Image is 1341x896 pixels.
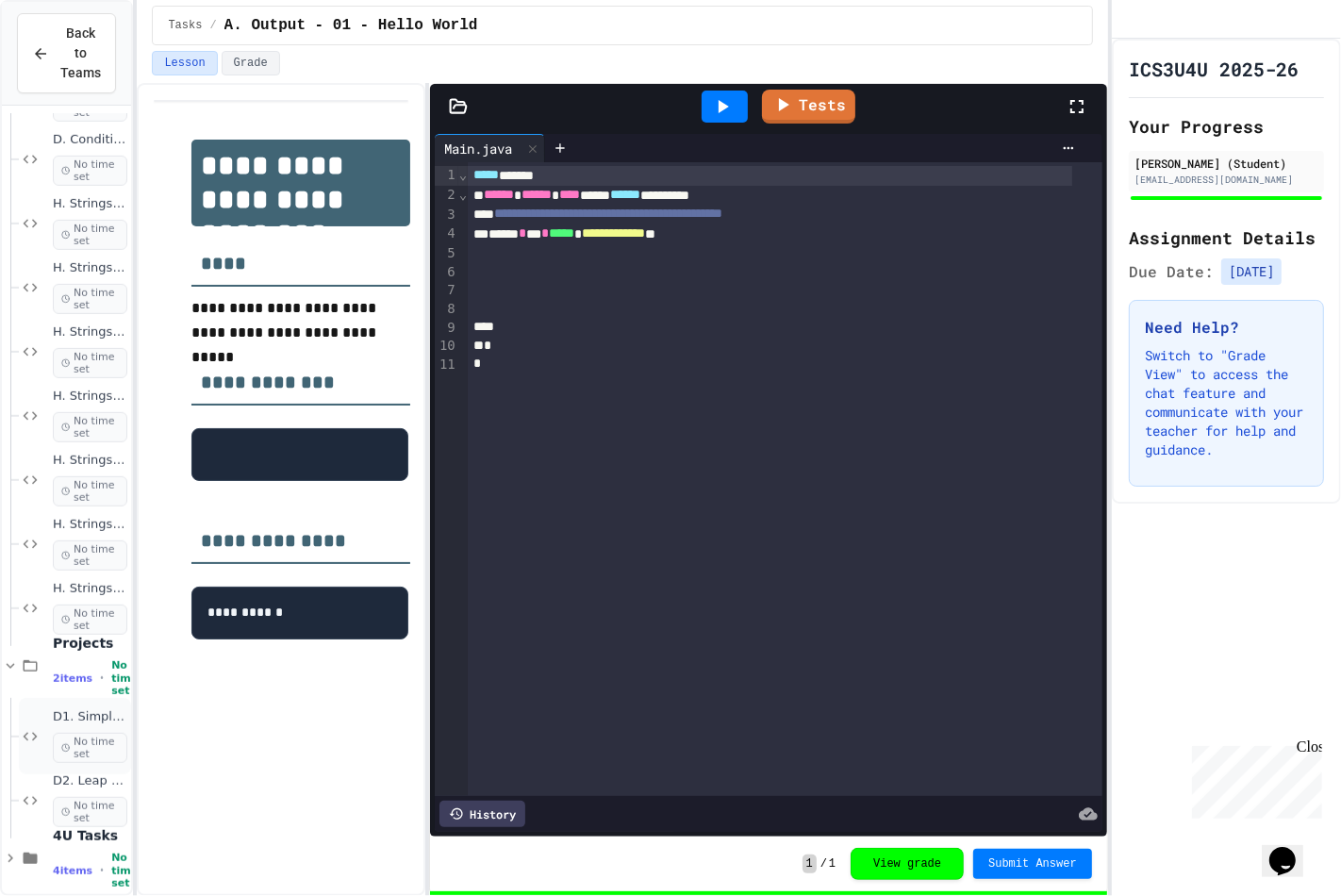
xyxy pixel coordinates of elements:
[111,852,138,889] span: No time set
[53,797,127,827] span: No time set
[53,196,127,212] span: H. Strings - 01 - Length
[435,166,458,186] div: 1
[60,24,101,83] span: Back to Teams
[435,281,458,300] div: 7
[851,848,964,880] button: View grade
[435,263,458,282] div: 6
[53,476,127,506] span: No time set
[762,90,855,124] a: Tests
[53,581,127,597] span: H. Strings - 08 - Replace
[53,453,127,469] span: H. Strings - 06 - Contains
[224,14,478,37] span: A. Output - 01 - Hello World
[988,856,1077,871] span: Submit Answer
[152,51,217,75] button: Lesson
[53,132,127,148] span: D. Conditionals - 04 - Max of Three Integers
[100,863,104,878] span: •
[53,284,127,314] span: No time set
[53,324,127,340] span: H. Strings - 04 - Remove First Character
[53,348,127,378] span: No time set
[1129,113,1324,140] h2: Your Progress
[53,389,127,405] span: H. Strings - 05 - Remove Last Character
[53,220,127,250] span: No time set
[829,856,836,871] span: 1
[435,244,458,263] div: 5
[458,187,468,202] span: Fold line
[820,856,827,871] span: /
[1221,258,1282,285] span: [DATE]
[1129,224,1324,251] h2: Assignment Details
[435,134,545,162] div: Main.java
[1145,316,1308,339] h3: Need Help?
[8,8,130,120] div: Chat with us now!Close
[53,672,92,685] span: 2 items
[53,635,127,652] span: Projects
[53,517,127,533] span: H. Strings - 07 - Remove
[53,260,127,276] span: H. Strings - 03 - First A
[435,139,521,158] div: Main.java
[1129,260,1214,283] span: Due Date:
[53,540,127,571] span: No time set
[100,671,104,686] span: •
[53,773,127,789] span: D2. Leap Year
[973,849,1092,879] button: Submit Answer
[458,167,468,182] span: Fold line
[53,412,127,442] span: No time set
[111,659,138,697] span: No time set
[435,224,458,244] div: 4
[53,827,127,844] span: 4U Tasks
[1262,821,1322,877] iframe: chat widget
[168,18,202,33] span: Tasks
[435,356,458,374] div: 11
[53,733,127,763] span: No time set
[435,300,458,319] div: 8
[53,709,127,725] span: D1. Simple Chatbot
[1134,155,1318,172] div: [PERSON_NAME] (Student)
[1145,346,1308,459] p: Switch to "Grade View" to access the chat feature and communicate with your teacher for help and ...
[1184,738,1322,819] iframe: chat widget
[435,337,458,356] div: 10
[1129,56,1299,82] h1: ICS3U4U 2025-26
[803,855,817,873] span: 1
[53,605,127,635] span: No time set
[439,801,525,827] div: History
[222,51,280,75] button: Grade
[435,319,458,338] div: 9
[53,156,127,186] span: No time set
[435,206,458,225] div: 3
[209,18,216,33] span: /
[17,13,116,93] button: Back to Teams
[53,865,92,877] span: 4 items
[435,186,458,206] div: 2
[1134,173,1318,187] div: [EMAIL_ADDRESS][DOMAIN_NAME]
